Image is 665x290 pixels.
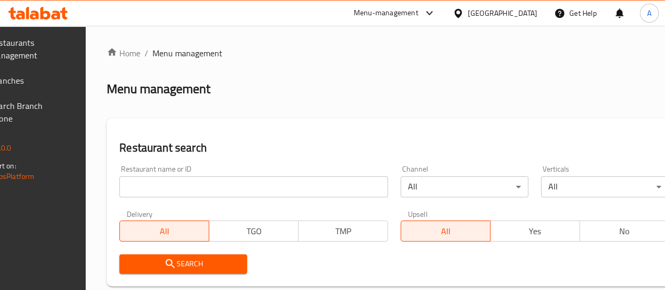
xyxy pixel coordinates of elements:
div: [GEOGRAPHIC_DATA] [468,7,537,19]
button: All [401,221,490,242]
span: All [124,224,205,239]
span: All [405,224,486,239]
span: No [584,224,665,239]
label: Upsell [408,210,427,217]
button: TMP [298,221,388,242]
input: Search for restaurant name or ID.. [119,176,388,197]
span: TGO [213,224,294,239]
button: Search [119,254,247,274]
span: Menu management [152,47,222,59]
li: / [145,47,148,59]
button: All [119,221,209,242]
span: Search [128,257,239,271]
div: Menu-management [354,7,418,19]
span: TMP [303,224,384,239]
button: TGO [209,221,299,242]
span: A [647,7,651,19]
a: Home [107,47,140,59]
div: All [401,176,528,197]
label: Delivery [127,210,153,217]
h2: Menu management [107,81,210,97]
button: Yes [490,221,580,242]
span: Yes [495,224,576,239]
